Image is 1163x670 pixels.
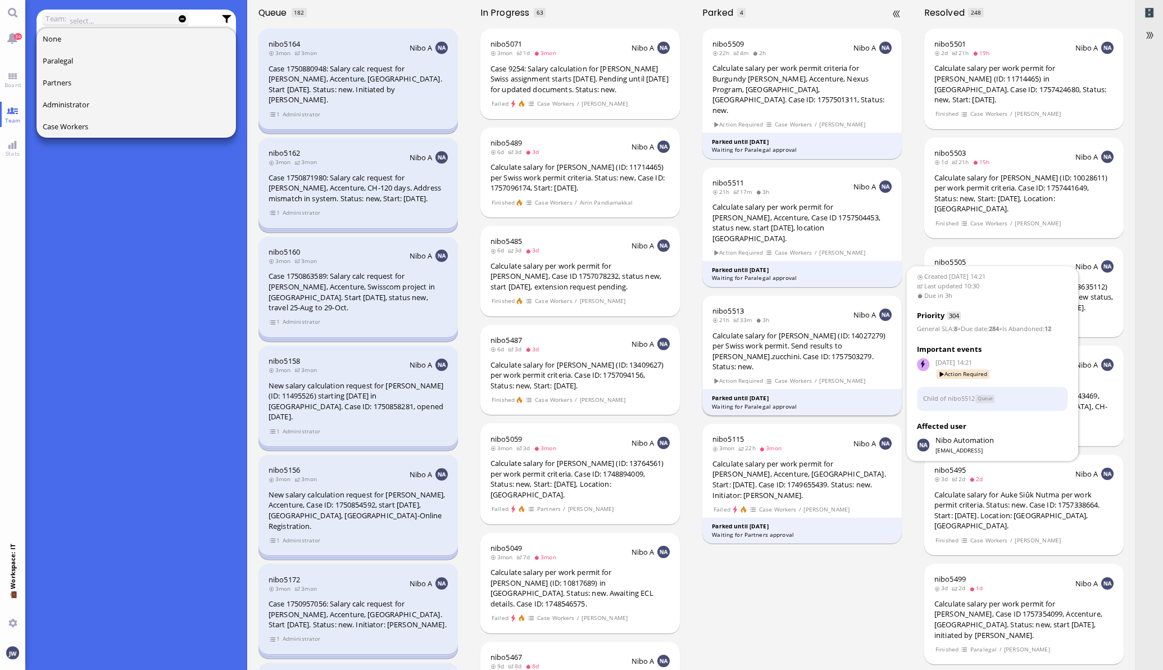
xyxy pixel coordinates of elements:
span: Nibo A [853,438,876,449]
span: Administrator [282,317,321,327]
span: Action Required [713,120,764,129]
span: nibo5467 [490,652,522,662]
span: 3d [525,246,543,254]
div: Calculate salary per work permit for [PERSON_NAME] (ID: 10817689) in [GEOGRAPHIC_DATA]. Status: n... [490,567,670,609]
span: Nibo A [1075,360,1098,370]
div: Calculate salary for [PERSON_NAME] (ID: 14027279) per Swiss work permit. Send results to [PERSON_... [712,331,892,372]
span: Case Workers [970,219,1008,228]
span: 22h [738,444,759,452]
span: nibo5172 [269,574,300,585]
img: NA [657,239,670,252]
span: Finished [491,395,515,405]
div: Calculate salary for [PERSON_NAME] (ID: 13764561) per work permit criteria. Case ID: 1748894009, ... [490,458,670,500]
span: 21h [712,316,733,324]
span: Nibo A [632,241,655,251]
span: 3mon [490,49,516,57]
span: Created [DATE] 14:21 [917,272,1068,282]
span: 304 [947,312,961,320]
span: / [574,198,578,207]
span: Nibo A [410,469,433,479]
input: select... [70,15,168,27]
span: Administrator [282,634,321,644]
span: In progress [480,6,533,19]
span: 2h [752,49,770,57]
span: Due date [961,325,987,333]
span: 6d [490,246,508,254]
span: 3d [525,345,543,353]
img: Nibo Automation [917,439,929,451]
span: Finished [491,198,515,207]
span: Case Workers [774,376,812,386]
img: NA [657,546,670,558]
span: [PERSON_NAME] [803,505,850,514]
a: nibo5503 [934,148,966,158]
span: Case Workers [537,613,575,623]
span: Finished [935,219,958,228]
span: Finished [935,536,958,545]
a: nibo5509 [712,39,744,49]
span: Failed [713,505,730,514]
span: view 1 items [269,208,280,218]
div: Parked until [DATE] [712,138,892,146]
span: Case Workers [970,536,1008,545]
span: Case Workers [43,121,88,132]
span: nibo5059 [490,434,522,444]
span: Partners [43,78,71,88]
span: 💼 Workspace: IT [8,589,17,614]
span: nibo5499 [934,574,966,584]
a: nibo5485 [490,236,522,246]
span: 21h [952,158,973,166]
strong: 284 [989,325,999,333]
img: NA [435,359,448,371]
span: Partners [537,504,561,514]
span: Nibo A [1075,469,1098,479]
span: nibo5115 [712,434,744,444]
span: / [999,645,1002,654]
div: Waiting for Paralegal approval [712,146,892,154]
img: NA [879,309,892,321]
a: nibo5049 [490,543,522,553]
span: nibo5495 [934,465,966,475]
a: nibo5505 [934,257,966,267]
img: NA [879,42,892,54]
span: 2d [934,49,952,57]
a: nibo5513 [712,306,744,316]
span: Paralegal [970,645,997,654]
img: NA [657,42,670,54]
div: Case 1750880948: Salary calc request for [PERSON_NAME], Accenture, [GEOGRAPHIC_DATA]. Start [DATE... [269,64,448,105]
div: Parked until [DATE] [712,522,892,531]
span: Case Workers [774,248,812,257]
img: NA [657,141,670,153]
strong: 8 [954,325,957,333]
h3: Affected user [917,421,1068,432]
span: Queue [258,6,290,19]
div: Parked until [DATE] [712,266,892,274]
span: 3mon [534,444,560,452]
span: Nibo A [632,438,655,448]
div: Case 1750863589: Salary calc request for [PERSON_NAME], Accenture, Swisscom project in [GEOGRAPHI... [269,271,448,313]
div: Calculate salary per work permit criteria for Burgundy [PERSON_NAME], Accenture, Nexus Program, [... [712,63,892,115]
span: nibo5071 [490,39,522,49]
span: Priority [917,311,944,321]
span: Paralegal [43,56,73,66]
span: / [1010,536,1013,545]
span: 3mon [712,444,738,452]
label: Team: [46,12,66,25]
span: Nibo A [1075,43,1098,53]
img: NA [1101,42,1114,54]
a: nibo5162 [269,148,300,158]
span: 3mon [534,553,560,561]
span: 3mon [294,585,320,592]
div: Calculate salary per work permit for [PERSON_NAME], Accenture, Case ID 1757504453, status new, st... [712,202,892,243]
span: 21h [712,188,733,196]
img: NA [879,180,892,193]
span: Nibo A [410,152,433,162]
span: Archived [1144,6,1155,19]
span: Nibo A [632,547,655,557]
span: 3mon [490,553,516,561]
span: Nibo A [632,142,655,152]
span: Nibo A [410,251,433,261]
span: 15h [973,158,993,166]
span: Nibo A [410,43,433,53]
